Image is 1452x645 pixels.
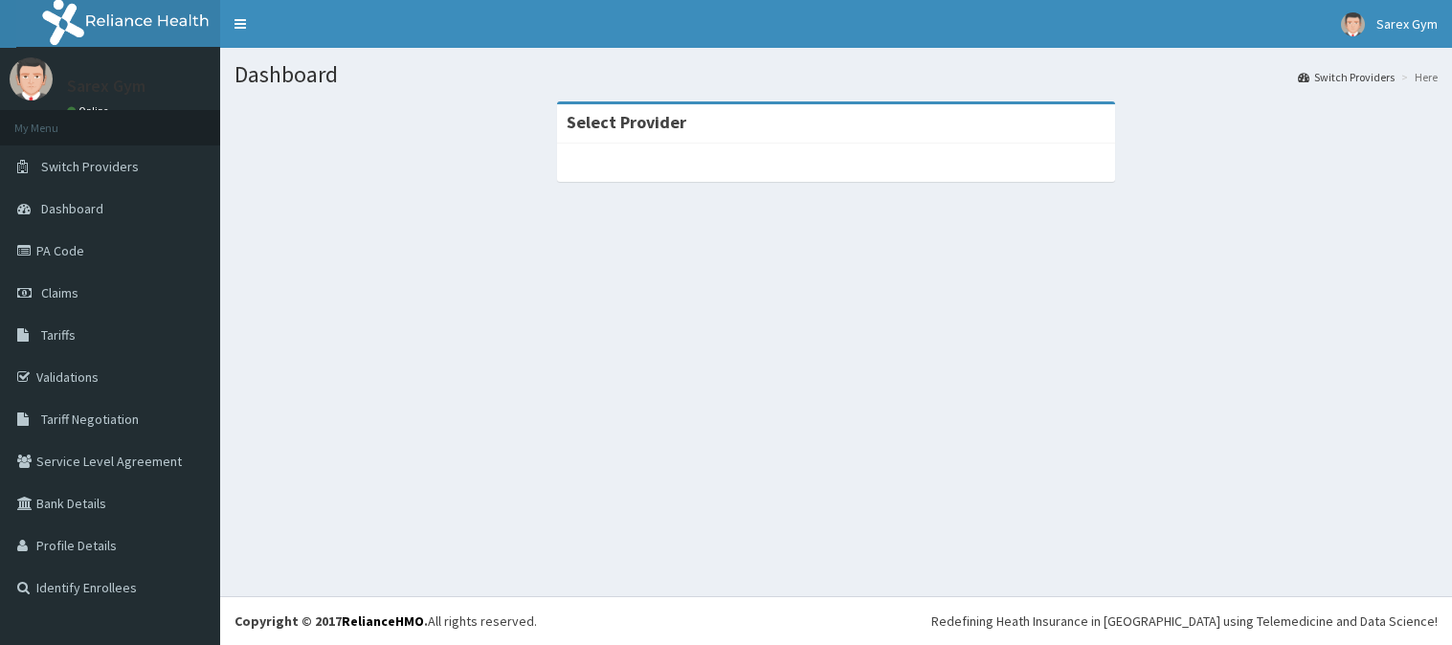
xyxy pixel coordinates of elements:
[1376,15,1438,33] span: Sarex Gym
[1396,69,1438,85] li: Here
[1298,69,1395,85] a: Switch Providers
[67,78,145,95] p: Sarex Gym
[235,612,428,630] strong: Copyright © 2017 .
[41,411,139,428] span: Tariff Negotiation
[931,612,1438,631] div: Redefining Heath Insurance in [GEOGRAPHIC_DATA] using Telemedicine and Data Science!
[41,158,139,175] span: Switch Providers
[235,62,1438,87] h1: Dashboard
[41,284,78,301] span: Claims
[41,200,103,217] span: Dashboard
[10,57,53,100] img: User Image
[41,326,76,344] span: Tariffs
[567,111,686,133] strong: Select Provider
[342,612,424,630] a: RelianceHMO
[67,104,113,118] a: Online
[1341,12,1365,36] img: User Image
[220,596,1452,645] footer: All rights reserved.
